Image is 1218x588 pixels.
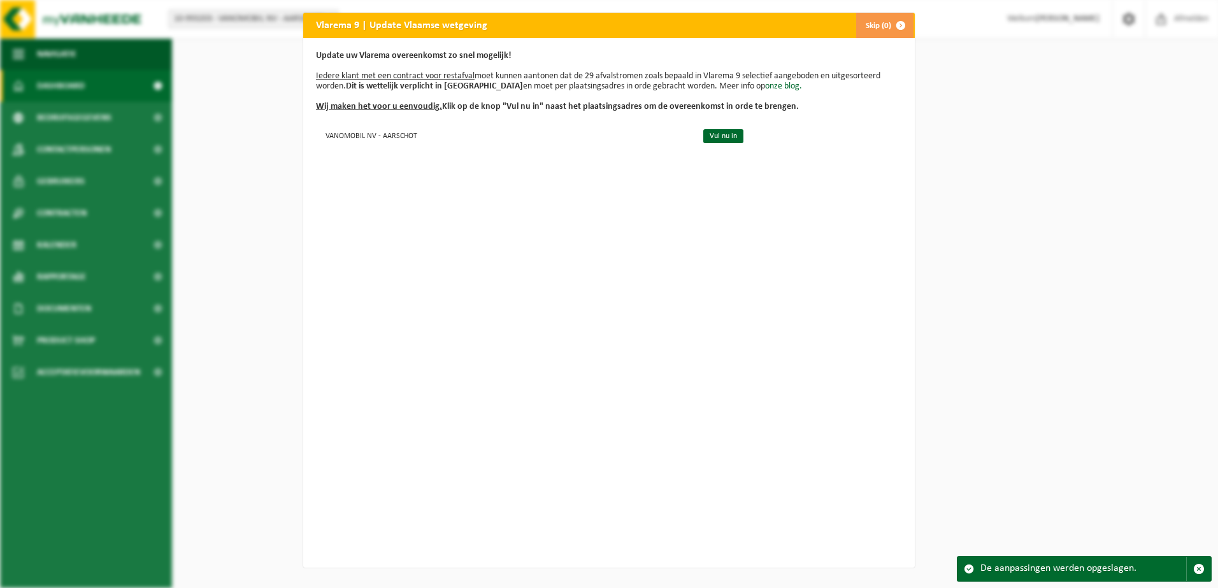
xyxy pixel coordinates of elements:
h2: Vlarema 9 | Update Vlaamse wetgeving [303,13,500,37]
p: moet kunnen aantonen dat de 29 afvalstromen zoals bepaald in Vlarema 9 selectief aangeboden en ui... [316,51,902,112]
td: VANOMOBIL NV - AARSCHOT [316,125,692,146]
a: Vul nu in [703,129,743,143]
button: Skip (0) [856,13,913,38]
b: Update uw Vlarema overeenkomst zo snel mogelijk! [316,51,512,60]
u: Iedere klant met een contract voor restafval [316,71,475,81]
b: Dit is wettelijk verplicht in [GEOGRAPHIC_DATA] [346,81,523,91]
b: Klik op de knop "Vul nu in" naast het plaatsingsadres om de overeenkomst in orde te brengen. [316,102,799,111]
a: onze blog. [765,81,802,91]
u: Wij maken het voor u eenvoudig. [316,102,442,111]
